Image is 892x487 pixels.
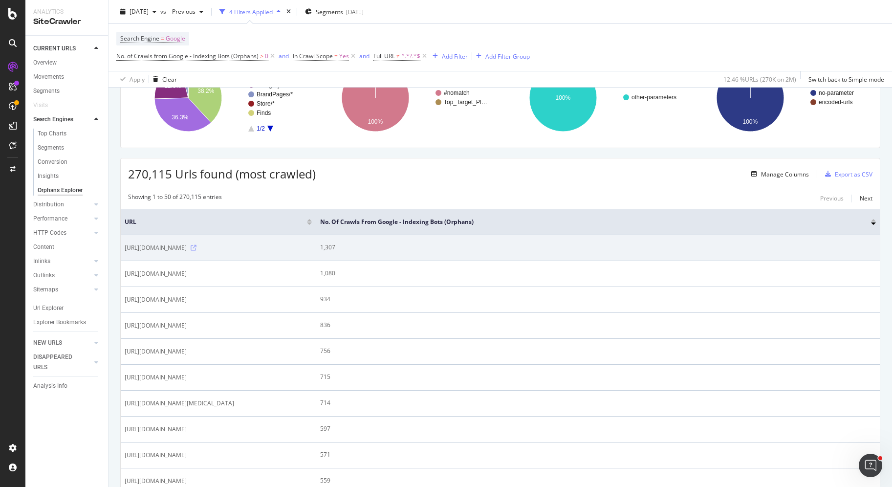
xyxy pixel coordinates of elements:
span: [URL][DOMAIN_NAME] [125,373,187,382]
span: [URL][DOMAIN_NAME][MEDICAL_DATA] [125,398,234,408]
div: Apply [130,75,145,83]
span: vs [160,7,168,16]
a: Movements [33,72,101,82]
text: 38.2% [197,88,214,94]
button: Next [860,193,872,204]
span: Yes [339,49,349,63]
button: Previous [168,4,207,20]
div: A chart. [690,55,872,140]
text: Top_Target_Pl… [444,99,487,106]
a: CURRENT URLS [33,44,91,54]
a: Top Charts [38,129,101,139]
a: Orphans Explorer [38,185,101,196]
a: Insights [38,171,101,181]
div: 12.46 % URLs ( 270K on 2M ) [723,75,796,83]
span: [URL][DOMAIN_NAME] [125,347,187,356]
div: Url Explorer [33,303,64,313]
div: Analysis Info [33,381,67,391]
div: 756 [320,347,876,355]
div: Top Charts [38,129,66,139]
text: no-parameter [819,89,854,96]
div: Content [33,242,54,252]
a: Inlinks [33,256,91,266]
a: Content [33,242,101,252]
a: Visits [33,100,58,111]
button: Add Filter [429,50,468,62]
div: Visits [33,100,48,111]
text: other-parameters [631,94,676,101]
div: Performance [33,214,67,224]
button: and [279,51,289,61]
text: Store/* [257,100,275,107]
a: NEW URLS [33,338,91,348]
text: 100% [742,118,758,125]
div: Add Filter Group [485,52,530,60]
text: Category/* [257,82,284,89]
text: 36.3% [172,114,188,121]
a: Segments [38,143,101,153]
span: Google [166,32,185,45]
span: > [260,52,263,60]
div: Analytics [33,8,100,16]
div: Outlinks [33,270,55,281]
div: Next [860,194,872,202]
div: Clear [162,75,177,83]
svg: A chart. [315,55,498,140]
text: #nomatch [444,89,470,96]
svg: A chart. [128,55,310,140]
div: Movements [33,72,64,82]
text: 100% [555,94,570,101]
div: DISAPPEARED URLS [33,352,83,373]
div: 836 [320,321,876,330]
a: Distribution [33,199,91,210]
button: Apply [116,71,145,87]
a: Visit Online Page [191,245,196,251]
span: No. of Crawls from Google - Indexing Bots (Orphans) [116,52,259,60]
text: Finds [257,110,271,116]
button: Previous [820,193,844,204]
span: Previous [168,7,196,16]
a: Explorer Bookmarks [33,317,101,328]
button: Switch back to Simple mode [805,71,884,87]
span: [URL][DOMAIN_NAME] [125,476,187,486]
text: 21.6% [164,83,181,90]
div: SiteCrawler [33,16,100,27]
a: Outlinks [33,270,91,281]
span: URL [125,218,305,226]
div: Distribution [33,199,64,210]
div: 714 [320,398,876,407]
span: 2025 Sep. 1st [130,7,149,16]
button: 4 Filters Applied [216,4,284,20]
div: 571 [320,450,876,459]
div: and [279,52,289,60]
span: [URL][DOMAIN_NAME] [125,424,187,434]
div: Conversion [38,157,67,167]
button: Export as CSV [821,166,872,182]
div: Export as CSV [835,170,872,178]
div: Orphans Explorer [38,185,83,196]
span: 270,115 Urls found (most crawled) [128,166,316,182]
div: Explorer Bookmarks [33,317,86,328]
button: [DATE] [116,4,160,20]
div: Add Filter [442,52,468,60]
span: = [161,34,164,43]
a: DISAPPEARED URLS [33,352,91,373]
a: Conversion [38,157,101,167]
button: Manage Columns [747,168,809,180]
div: Manage Columns [761,170,809,178]
span: In Crawl Scope [293,52,333,60]
div: Search Engines [33,114,73,125]
span: Search Engine [120,34,159,43]
div: 1,307 [320,243,876,252]
span: ≠ [396,52,400,60]
div: Previous [820,194,844,202]
a: Sitemaps [33,285,91,295]
div: Inlinks [33,256,50,266]
span: No. of Crawls from Google - Indexing Bots (Orphans) [320,218,856,226]
span: = [334,52,338,60]
text: 1/2 [257,125,265,132]
span: 0 [265,49,268,63]
div: Switch back to Simple mode [808,75,884,83]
